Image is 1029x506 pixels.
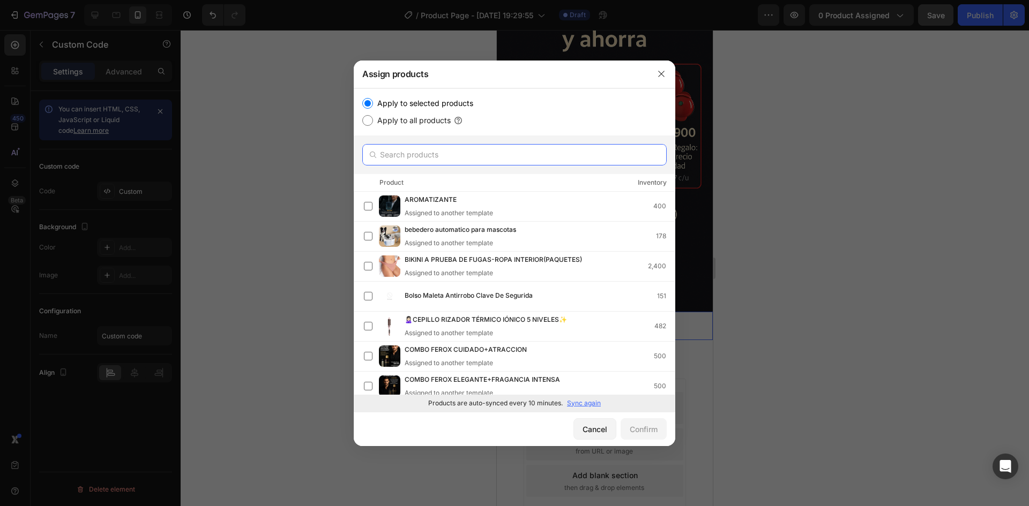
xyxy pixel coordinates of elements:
[405,194,457,206] span: AROMATIZANTE
[379,225,400,247] img: product-img
[362,144,667,165] input: Search products
[993,454,1018,479] div: Open Intercom Messenger
[573,418,616,440] button: Cancel
[583,424,607,435] div: Cancel
[405,208,493,218] div: Assigned to another template
[379,375,400,397] img: product-img
[621,418,667,440] button: Confirm
[405,290,533,302] span: Bolso Maleta Antirrobo Clave De Segurida
[76,440,141,451] div: Add blank section
[27,343,78,354] span: Add section
[405,388,577,398] div: Assigned to another template
[379,255,400,277] img: product-img
[638,177,667,188] div: Inventory
[630,424,658,435] div: Confirm
[567,398,601,408] p: Sync again
[80,403,136,414] div: Generate layout
[654,351,675,361] div: 500
[405,328,584,338] div: Assigned to another template
[354,88,675,412] div: />
[654,321,675,331] div: 482
[373,97,473,110] label: Apply to selected products
[405,254,582,266] span: BIKINI A PRUEBA DE FUGAS-ROPA INTERIOR(PAQUETES)
[354,60,647,88] div: Assign products
[68,453,147,463] span: then drag & drop elements
[79,417,136,426] span: from URL or image
[379,177,404,188] div: Product
[405,238,533,248] div: Assigned to another template
[405,268,599,278] div: Assigned to another template
[71,380,144,390] span: inspired by CRO experts
[648,261,675,271] div: 2,400
[13,267,59,276] div: Custom Code
[379,195,400,217] img: product-img
[405,344,527,356] span: COMBO FEROX CUIDADO+ATRACCION
[379,315,400,337] img: product-img
[405,374,560,386] span: COMBO FEROX ELEGANTE+FRAGANCIA INTENSA
[657,291,675,301] div: 151
[405,224,516,236] span: bebedero automatico para mascotas
[654,381,675,391] div: 500
[76,367,140,378] div: Choose templates
[379,345,400,367] img: product-img
[405,358,544,368] div: Assigned to another template
[428,398,563,408] p: Products are auto-synced every 10 minutes.
[373,114,451,127] label: Apply to all products
[656,231,675,241] div: 178
[379,285,400,307] img: product-img
[653,201,675,212] div: 400
[405,314,567,326] span: 🙎🏻‍♀️CEPILLO RIZADOR TÉRMICO IÓNICO 5 NIVELES✨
